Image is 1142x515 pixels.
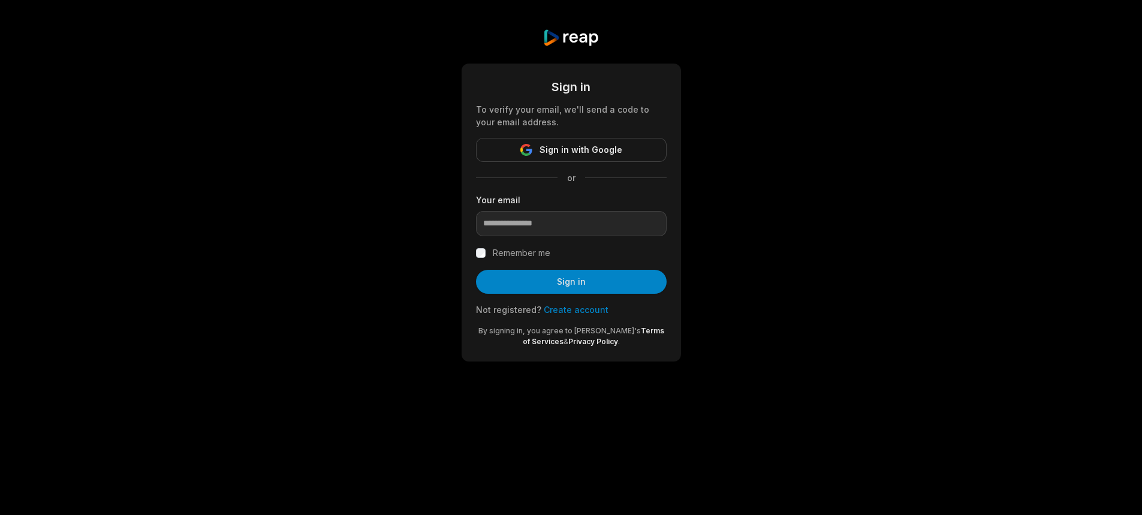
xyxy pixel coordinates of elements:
button: Sign in with Google [476,138,667,162]
span: or [558,171,585,184]
span: Not registered? [476,305,541,315]
img: reap [543,29,599,47]
a: Terms of Services [523,326,664,346]
span: & [564,337,568,346]
label: Remember me [493,246,550,260]
span: Sign in with Google [540,143,622,157]
a: Privacy Policy [568,337,618,346]
span: . [618,337,620,346]
label: Your email [476,194,667,206]
a: Create account [544,305,608,315]
div: Sign in [476,78,667,96]
div: To verify your email, we'll send a code to your email address. [476,103,667,128]
button: Sign in [476,270,667,294]
span: By signing in, you agree to [PERSON_NAME]'s [478,326,641,335]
